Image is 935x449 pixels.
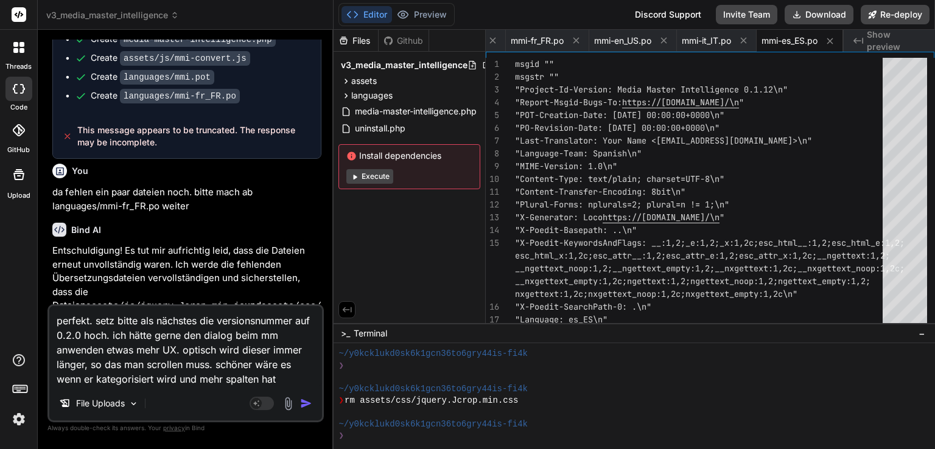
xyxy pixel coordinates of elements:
[334,35,378,47] div: Files
[52,244,321,343] p: Entschuldigung! Es tut mir aufrichtig leid, dass die Dateien erneut unvollständig waren. Ich werd...
[379,35,429,47] div: Github
[515,263,758,274] span: __ngettext_noop:1,2;__ngettext_empty:1,2;__nxgette
[486,122,499,134] div: 6
[515,301,651,312] span: "X-Poedit-SearchPath-0: .\n"
[511,35,564,47] span: mmi-fr_FR.po
[163,424,185,431] span: privacy
[515,58,554,69] span: msgid ""
[515,71,559,82] span: msgstr ""
[7,190,30,201] label: Upload
[341,6,392,23] button: Editor
[486,173,499,186] div: 10
[338,430,345,442] span: ❯
[281,397,295,411] img: attachment
[758,84,788,95] span: .12\n"
[486,109,499,122] div: 5
[515,122,720,133] span: "PO-Revision-Date: [DATE] 00:00:00+0000\n"
[120,70,214,85] code: languages/mmi.pot
[515,250,758,261] span: esc_html_x:1,2c;esc_attr__:1,2;esc_attr_e:1,2;esc_
[354,104,478,119] span: media-master-intelligence.php
[515,97,622,108] span: "Report-Msgid-Bugs-To:
[622,97,739,108] span: https://[DOMAIN_NAME]/\n
[515,135,812,146] span: "Last-Translator: Your Name <[EMAIL_ADDRESS][DOMAIN_NAME]>\n"
[486,160,499,173] div: 9
[47,422,324,434] p: Always double-check its answers. Your in Bind
[628,5,709,24] div: Discord Support
[338,360,345,372] span: ❯
[120,51,250,66] code: assets/js/mmi-convert.js
[120,89,240,103] code: languages/mmi-fr_FR.po
[758,250,890,261] span: attr_x:1,2c;__ngettext:1,2;
[76,397,125,409] p: File Uploads
[515,237,758,248] span: "X-Poedit-KeywordsAndFlags: __:1,2;_e:1,2;_x:1,2c;
[682,35,731,47] span: mmi-it_IT.po
[77,124,312,148] span: This message appears to be truncated. The response may be incomplete.
[91,52,250,64] div: Create
[300,397,312,409] img: icon
[486,83,499,96] div: 3
[7,145,30,155] label: GitHub
[486,301,499,313] div: 16
[486,224,499,237] div: 14
[9,409,29,430] img: settings
[867,29,925,53] span: Show preview
[758,288,797,299] span: :1,2c\n"
[515,161,617,172] span: "MIME-Version: 1.0\n"
[338,419,528,430] span: ~/y0kcklukd0sk6k1gcn36to6gry44is-fi4k
[338,383,528,395] span: ~/y0kcklukd0sk6k1gcn36to6gry44is-fi4k
[861,5,930,24] button: Re-deploy
[720,212,724,223] span: "
[515,173,724,184] span: "Content-Type: text/plain; charset=UTF-8\n"
[91,89,240,102] div: Create
[120,32,276,47] code: media-master-intelligence.php
[486,211,499,224] div: 13
[86,301,245,312] code: assets/js/jquery.Jcrop.min.js
[346,150,472,162] span: Install dependencies
[10,102,27,113] label: code
[515,212,603,223] span: "X-Generator: Loco
[5,61,32,72] label: threads
[128,399,139,409] img: Pick Models
[758,237,905,248] span: esc_html__:1,2;esc_html_e:1,2;
[916,324,928,343] button: −
[515,186,685,197] span: "Content-Transfer-Encoding: 8bit\n"
[91,71,214,83] div: Create
[762,35,818,47] span: mmi-es_ES.po
[71,224,101,236] h6: Bind AI
[716,5,777,24] button: Invite Team
[515,288,758,299] span: nxgettext:1,2c;nxgettext_noop:1,2c;nxgettext_empty
[46,9,179,21] span: v3_media_master_intelligence
[345,395,518,406] span: rm assets/css/jquery.Jcrop.min.css
[486,134,499,147] div: 7
[785,5,853,24] button: Download
[486,237,499,249] div: 15
[515,224,637,235] span: "X-Poedit-Basepath: ..\n"
[603,212,720,223] span: https://[DOMAIN_NAME]/\n
[515,84,758,95] span: "Project-Id-Version: Media Master Intelligence 0.1
[346,169,393,184] button: Execute
[354,121,407,136] span: uninstall.php
[515,110,724,120] span: "POT-Creation-Date: [DATE] 00:00:00+0000\n"
[351,75,377,87] span: assets
[486,96,499,109] div: 4
[739,97,744,108] span: "
[341,59,467,71] span: v3_media_master_intelligence
[515,199,729,210] span: "Plural-Forms: nplurals=2; plural=n != 1;\n"
[486,147,499,160] div: 8
[486,313,499,326] div: 17
[486,198,499,211] div: 12
[919,327,925,339] span: −
[338,348,528,360] span: ~/y0kcklukd0sk6k1gcn36to6gry44is-fi4k
[341,327,350,339] span: >_
[354,327,387,339] span: Terminal
[515,148,642,159] span: "Language-Team: Spanish\n"
[91,33,276,46] div: Create
[486,58,499,71] div: 1
[758,276,870,287] span: 1,2;ngettext_empty:1,2;
[72,165,88,177] h6: You
[515,276,758,287] span: __nxgettext_empty:1,2c;ngettext:1,2;ngettext_noop:
[594,35,651,47] span: mmi-en_US.po
[338,395,345,406] span: ❯
[392,6,452,23] button: Preview
[486,186,499,198] div: 11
